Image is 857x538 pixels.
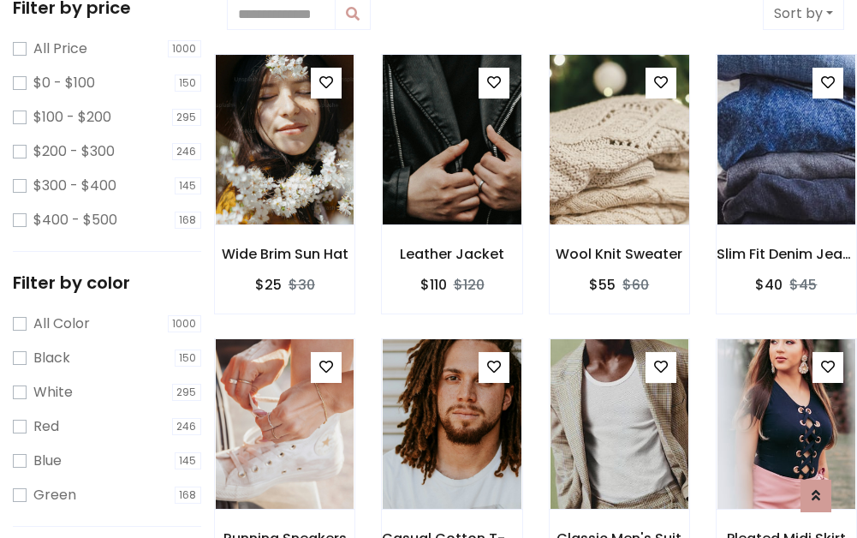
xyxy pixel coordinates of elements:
[215,246,354,262] h6: Wide Brim Sun Hat
[13,272,201,293] h5: Filter by color
[33,314,90,334] label: All Color
[175,212,202,229] span: 168
[172,109,202,126] span: 295
[789,275,817,295] del: $45
[175,350,202,367] span: 150
[172,143,202,160] span: 246
[172,418,202,435] span: 246
[168,40,202,57] span: 1000
[168,315,202,332] span: 1000
[175,75,202,92] span: 150
[33,382,73,403] label: White
[33,39,87,59] label: All Price
[175,452,202,469] span: 145
[382,246,521,262] h6: Leather Jacket
[622,275,649,295] del: $60
[33,485,76,505] label: Green
[454,275,485,295] del: $120
[255,277,282,293] h6: $25
[33,176,116,196] label: $300 - $400
[175,177,202,194] span: 145
[589,277,616,293] h6: $55
[33,451,62,471] label: Blue
[33,73,95,93] label: $0 - $100
[289,275,315,295] del: $30
[33,210,117,230] label: $400 - $500
[550,246,689,262] h6: Wool Knit Sweater
[33,348,70,368] label: Black
[420,277,447,293] h6: $110
[755,277,783,293] h6: $40
[33,416,59,437] label: Red
[33,107,111,128] label: $100 - $200
[717,246,856,262] h6: Slim Fit Denim Jeans
[33,141,115,162] label: $200 - $300
[172,384,202,401] span: 295
[175,487,202,504] span: 168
